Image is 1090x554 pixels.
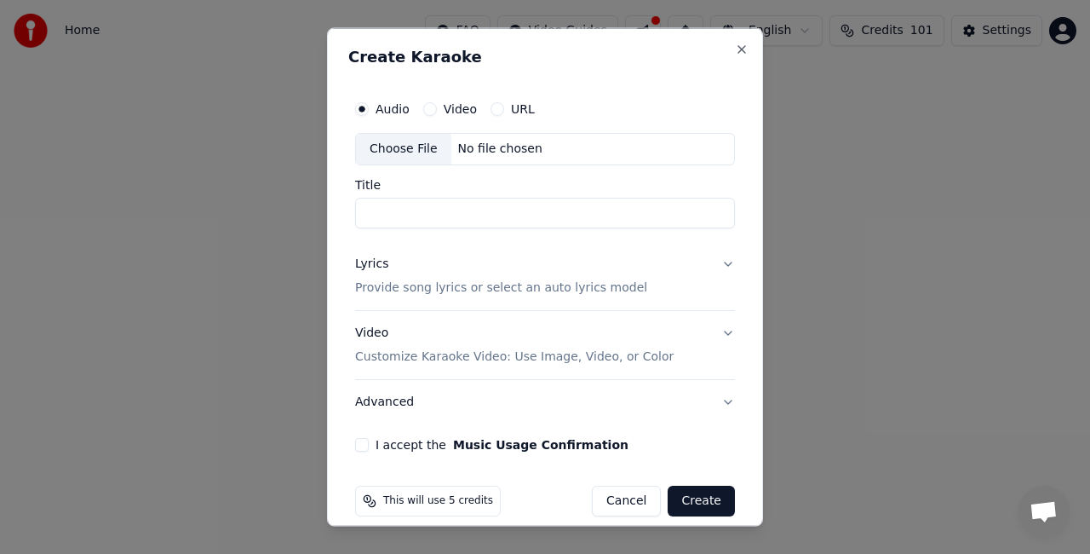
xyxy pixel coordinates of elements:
label: I accept the [376,438,628,450]
p: Provide song lyrics or select an auto lyrics model [355,279,647,296]
button: Create [668,485,735,516]
h2: Create Karaoke [348,49,742,65]
label: Audio [376,103,410,115]
button: Cancel [592,485,661,516]
p: Customize Karaoke Video: Use Image, Video, or Color [355,348,674,365]
label: Title [355,178,735,190]
div: Choose File [356,134,451,164]
button: VideoCustomize Karaoke Video: Use Image, Video, or Color [355,310,735,378]
div: No file chosen [451,141,549,158]
span: This will use 5 credits [383,493,493,507]
div: Lyrics [355,255,388,272]
div: Video [355,324,674,365]
button: LyricsProvide song lyrics or select an auto lyrics model [355,241,735,309]
button: I accept the [453,438,628,450]
label: Video [444,103,477,115]
button: Advanced [355,379,735,424]
label: URL [511,103,535,115]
